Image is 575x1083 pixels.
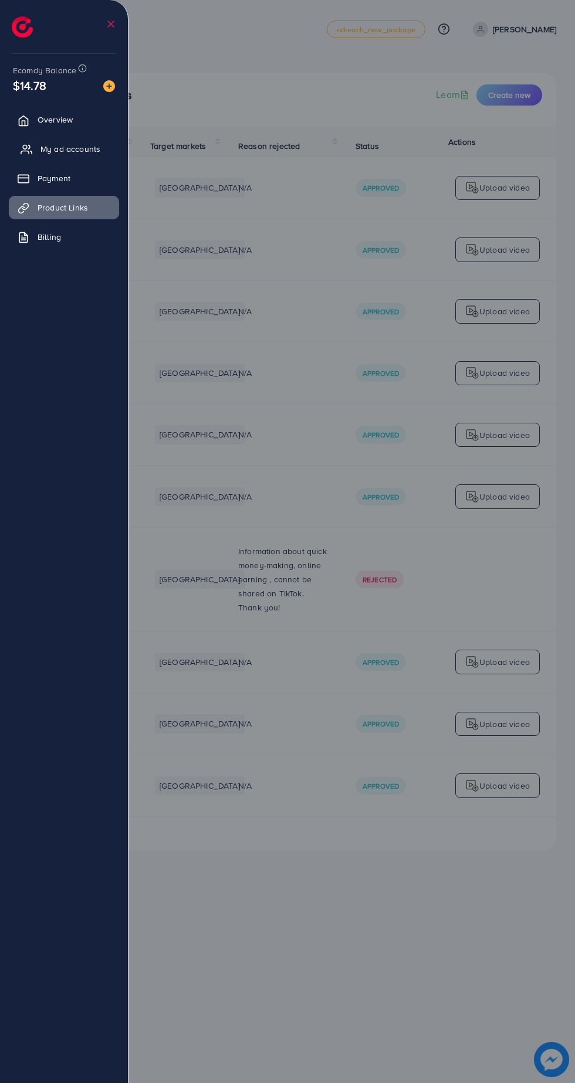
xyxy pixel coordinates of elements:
img: image [103,80,115,92]
a: My ad accounts [9,137,119,161]
span: Product Links [38,202,88,213]
a: Payment [9,167,119,190]
span: Payment [38,172,70,184]
span: Overview [38,114,73,125]
a: Overview [9,108,119,131]
img: logo [12,16,33,38]
span: $14.78 [13,77,46,94]
a: Product Links [9,196,119,219]
span: Ecomdy Balance [13,64,76,76]
a: Billing [9,225,119,249]
span: Billing [38,231,61,243]
span: My ad accounts [40,143,100,155]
